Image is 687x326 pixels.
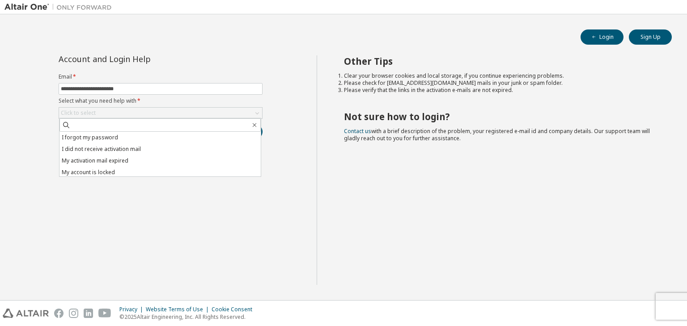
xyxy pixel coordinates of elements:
[59,55,222,63] div: Account and Login Help
[212,306,258,313] div: Cookie Consent
[344,72,656,79] li: Clear your browser cookies and local storage, if you continue experiencing problems.
[59,73,263,80] label: Email
[581,29,623,45] button: Login
[344,55,656,67] h2: Other Tips
[119,306,146,313] div: Privacy
[629,29,672,45] button: Sign Up
[59,108,262,118] div: Click to select
[344,127,650,142] span: with a brief description of the problem, your registered e-mail id and company details. Our suppo...
[54,309,64,318] img: facebook.svg
[146,306,212,313] div: Website Terms of Use
[344,87,656,94] li: Please verify that the links in the activation e-mails are not expired.
[59,132,261,143] li: I forgot my password
[59,97,263,104] label: Select what you need help with
[3,309,49,318] img: altair_logo.svg
[344,127,371,135] a: Contact us
[344,79,656,87] li: Please check for [EMAIL_ADDRESS][DOMAIN_NAME] mails in your junk or spam folder.
[84,309,93,318] img: linkedin.svg
[4,3,116,12] img: Altair One
[61,109,96,117] div: Click to select
[98,309,111,318] img: youtube.svg
[69,309,78,318] img: instagram.svg
[344,111,656,122] h2: Not sure how to login?
[119,313,258,321] p: © 2025 Altair Engineering, Inc. All Rights Reserved.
